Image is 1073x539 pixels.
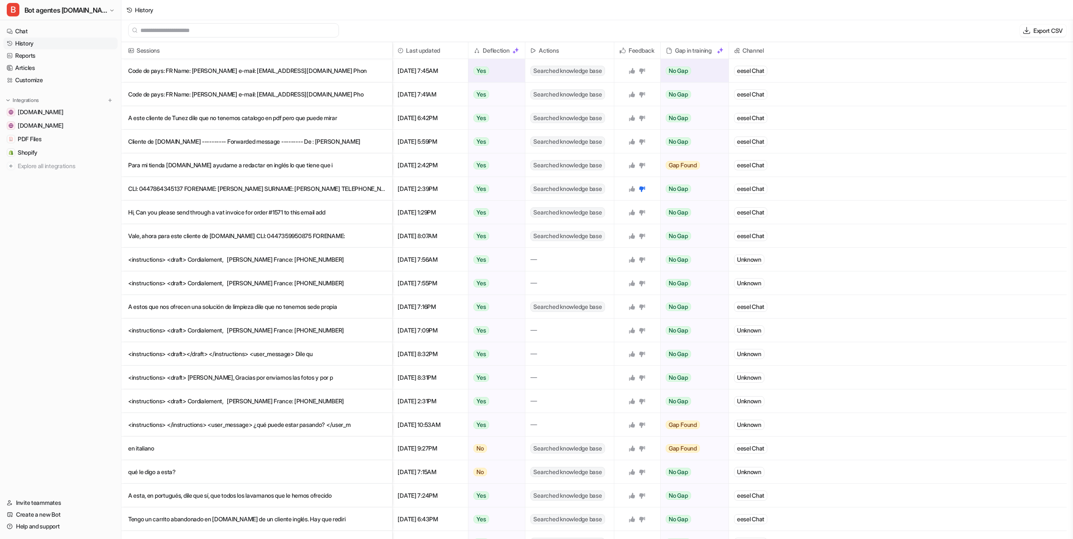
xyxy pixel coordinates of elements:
span: Yes [473,303,489,311]
h2: Deflection [483,42,509,59]
span: Yes [473,421,489,429]
span: No Gap [666,491,691,500]
span: Bot agentes [DOMAIN_NAME] [24,4,107,16]
span: Searched knowledge base [530,514,605,524]
span: Yes [473,491,489,500]
a: ShopifyShopify [3,147,118,158]
span: Yes [473,114,489,122]
span: Searched knowledge base [530,302,605,312]
button: Export CSV [1020,24,1066,37]
p: Vale, ahora para este cliente de [DOMAIN_NAME] CLI: 0447359950875 FORENAME: [128,224,385,248]
button: No Gap [661,271,723,295]
span: [DOMAIN_NAME] [18,108,63,116]
span: Yes [473,515,489,523]
button: No Gap [661,389,723,413]
a: Chat [3,25,118,37]
button: No Gap [661,248,723,271]
span: [DATE] 7:45AM [396,59,465,83]
span: Yes [473,161,489,169]
a: PDF FilesPDF Files [3,133,118,145]
span: No Gap [666,373,691,382]
span: Shopify [18,148,38,157]
span: Yes [473,397,489,405]
span: [DATE] 8:31PM [396,366,465,389]
span: Last updated [396,42,465,59]
a: www.lioninox.com[DOMAIN_NAME] [3,120,118,131]
span: [DATE] 8:07AM [396,224,465,248]
span: Sessions [125,42,389,59]
button: Yes [468,177,520,201]
span: Searched knowledge base [530,443,605,453]
a: Help and support [3,520,118,532]
button: No Gap [661,366,723,389]
span: Yes [473,373,489,382]
a: Articles [3,62,118,74]
div: eesel Chat [734,113,767,123]
span: No Gap [666,208,691,217]
button: Yes [468,153,520,177]
button: No Gap [661,460,723,484]
p: Hi, Can you please send through a vat invoice for order #1571 to this email add [128,201,385,224]
span: No Gap [666,67,691,75]
span: [DOMAIN_NAME] [18,121,63,130]
button: Yes [468,106,520,130]
p: Para mi tienda [DOMAIN_NAME] ayudame a redactar en inglés lo que tiene que i [128,153,385,177]
span: Yes [473,255,489,264]
div: eesel Chat [734,231,767,241]
a: History [3,38,118,49]
p: <instructions> <draft> Cordialement, [PERSON_NAME] France: [PHONE_NUMBER] [128,271,385,295]
a: Invite teammates [3,497,118,509]
div: eesel Chat [734,66,767,76]
span: [DATE] 9:27PM [396,437,465,460]
span: Yes [473,350,489,358]
button: No Gap [661,106,723,130]
span: [DATE] 2:39PM [396,177,465,201]
p: Code de pays: FR Name: [PERSON_NAME] e-mail: [EMAIL_ADDRESS][DOMAIN_NAME] Phon [128,59,385,83]
button: Yes [468,295,520,319]
img: expand menu [5,97,11,103]
span: No Gap [666,350,691,358]
button: Yes [468,271,520,295]
span: [DATE] 2:42PM [396,153,465,177]
div: Unknown [734,467,764,477]
span: [DATE] 7:24PM [396,484,465,507]
span: Searched knowledge base [530,89,605,99]
span: [DATE] 6:42PM [396,106,465,130]
button: No Gap [661,59,723,83]
span: Searched knowledge base [530,467,605,477]
span: No Gap [666,185,691,193]
a: Explore all integrations [3,160,118,172]
div: eesel Chat [734,443,767,453]
span: Yes [473,90,489,99]
p: qué le digo a esta? [128,460,385,484]
span: Searched knowledge base [530,113,605,123]
h2: Actions [539,42,559,59]
a: Reports [3,50,118,62]
button: No Gap [661,83,723,106]
span: Yes [473,185,489,193]
span: No Gap [666,397,691,405]
button: Yes [468,83,520,106]
span: [DATE] 7:56AM [396,248,465,271]
button: No Gap [661,484,723,507]
div: Unknown [734,349,764,359]
button: Yes [468,342,520,366]
span: Searched knowledge base [530,184,605,194]
div: Unknown [734,396,764,406]
span: No Gap [666,232,691,240]
span: Yes [473,208,489,217]
div: Gap in training [664,42,725,59]
span: No Gap [666,515,691,523]
a: Customize [3,74,118,86]
button: No Gap [661,295,723,319]
button: Yes [468,366,520,389]
button: No [468,460,520,484]
a: Create a new Bot [3,509,118,520]
img: explore all integrations [7,162,15,170]
span: No [473,444,487,453]
p: A estos que nos ofrecen una solución de limpieza dile que no tenemos sede propia [128,295,385,319]
div: Unknown [734,420,764,430]
div: Unknown [734,278,764,288]
span: Channel [732,42,1063,59]
button: Yes [468,224,520,248]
